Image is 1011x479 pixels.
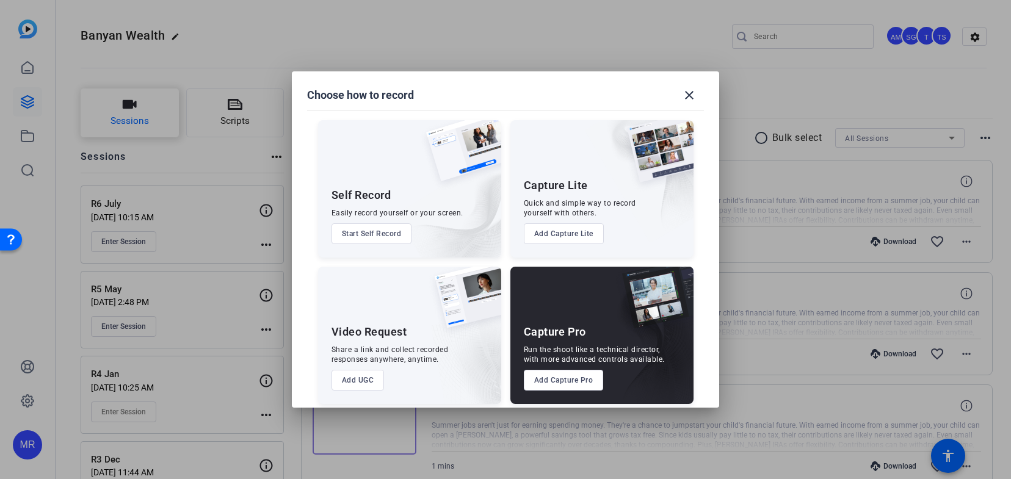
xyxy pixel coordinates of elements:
[332,223,412,244] button: Start Self Record
[613,267,694,341] img: capture-pro.png
[332,370,385,391] button: Add UGC
[524,325,586,339] div: Capture Pro
[682,88,697,103] mat-icon: close
[524,223,604,244] button: Add Capture Lite
[603,282,694,404] img: embarkstudio-capture-pro.png
[332,188,391,203] div: Self Record
[524,198,636,218] div: Quick and simple way to record yourself with others.
[332,345,449,364] div: Share a link and collect recorded responses anywhere, anytime.
[430,304,501,404] img: embarkstudio-ugc-content.png
[395,146,501,258] img: embarkstudio-self-record.png
[307,88,414,103] h1: Choose how to record
[524,370,604,391] button: Add Capture Pro
[618,120,694,195] img: capture-lite.png
[417,120,501,193] img: self-record.png
[332,325,407,339] div: Video Request
[426,267,501,340] img: ugc-content.png
[524,345,665,364] div: Run the shoot like a technical director, with more advanced controls available.
[524,178,588,193] div: Capture Lite
[332,208,463,218] div: Easily record yourself or your screen.
[584,120,694,242] img: embarkstudio-capture-lite.png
